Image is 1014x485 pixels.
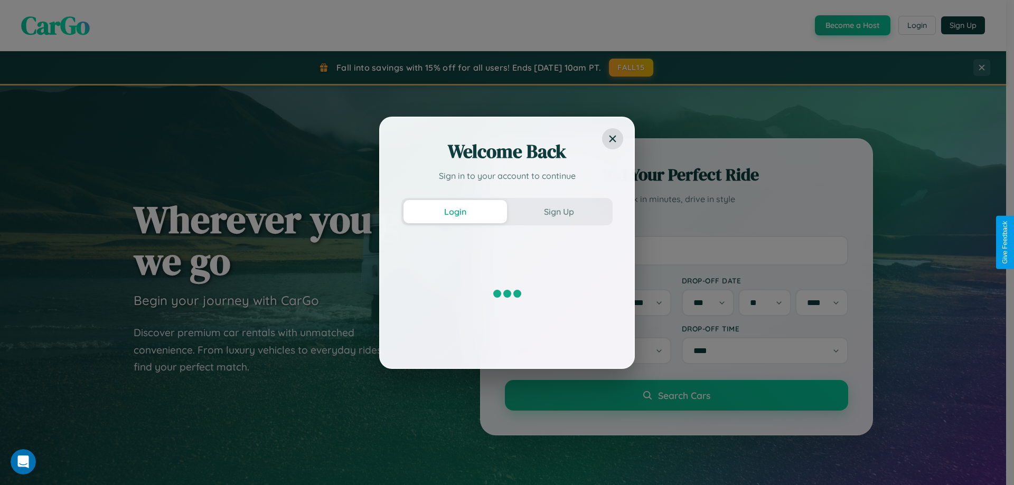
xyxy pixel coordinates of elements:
button: Sign Up [507,200,611,223]
h2: Welcome Back [401,139,613,164]
p: Sign in to your account to continue [401,169,613,182]
button: Login [403,200,507,223]
div: Give Feedback [1001,221,1009,264]
iframe: Intercom live chat [11,449,36,474]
